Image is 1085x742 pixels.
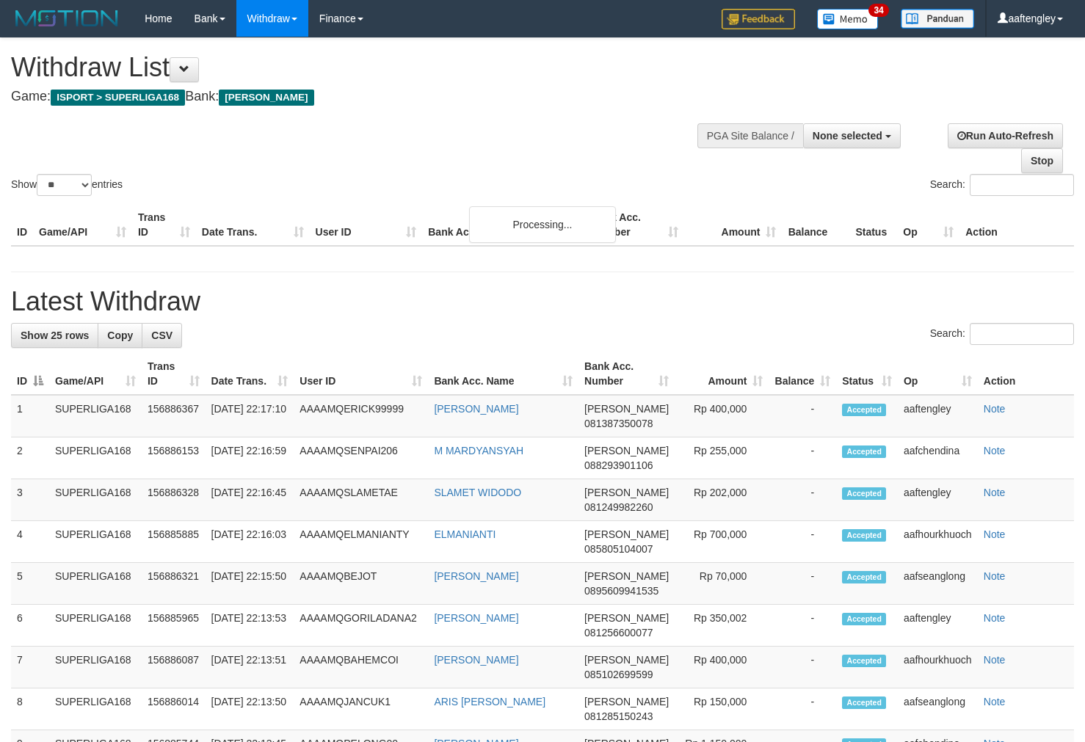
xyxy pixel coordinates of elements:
[984,696,1006,708] a: Note
[49,563,142,605] td: SUPERLIGA168
[898,437,978,479] td: aafchendina
[11,90,708,104] h4: Game: Bank:
[142,323,182,348] a: CSV
[959,204,1074,246] th: Action
[984,403,1006,415] a: Note
[984,612,1006,624] a: Note
[675,563,769,605] td: Rp 70,000
[49,605,142,647] td: SUPERLIGA168
[769,437,836,479] td: -
[206,479,294,521] td: [DATE] 22:16:45
[428,353,578,395] th: Bank Acc. Name: activate to sort column ascending
[206,647,294,688] td: [DATE] 22:13:51
[434,403,518,415] a: [PERSON_NAME]
[584,627,653,639] span: Copy 081256600077 to clipboard
[294,479,428,521] td: AAAAMQSLAMETAE
[142,479,206,521] td: 156886328
[142,647,206,688] td: 156886087
[584,696,669,708] span: [PERSON_NAME]
[584,459,653,471] span: Copy 088293901106 to clipboard
[842,613,886,625] span: Accepted
[49,479,142,521] td: SUPERLIGA168
[434,445,523,457] a: M MARDYANSYAH
[984,528,1006,540] a: Note
[434,487,521,498] a: SLAMET WIDODO
[722,9,795,29] img: Feedback.jpg
[578,353,675,395] th: Bank Acc. Number: activate to sort column ascending
[849,204,897,246] th: Status
[206,563,294,605] td: [DATE] 22:15:50
[803,123,901,148] button: None selected
[769,521,836,563] td: -
[769,688,836,730] td: -
[584,654,669,666] span: [PERSON_NAME]
[107,330,133,341] span: Copy
[11,323,98,348] a: Show 25 rows
[675,479,769,521] td: Rp 202,000
[294,437,428,479] td: AAAAMQSENPAI206
[151,330,173,341] span: CSV
[675,353,769,395] th: Amount: activate to sort column ascending
[434,696,545,708] a: ARIS [PERSON_NAME]
[49,521,142,563] td: SUPERLIGA168
[98,323,142,348] a: Copy
[294,353,428,395] th: User ID: activate to sort column ascending
[434,612,518,624] a: [PERSON_NAME]
[898,605,978,647] td: aaftengley
[930,174,1074,196] label: Search:
[868,4,888,17] span: 34
[132,204,196,246] th: Trans ID
[584,528,669,540] span: [PERSON_NAME]
[782,204,849,246] th: Balance
[898,521,978,563] td: aafhourkhuoch
[206,521,294,563] td: [DATE] 22:16:03
[836,353,898,395] th: Status: activate to sort column ascending
[769,395,836,437] td: -
[206,353,294,395] th: Date Trans.: activate to sort column ascending
[310,204,423,246] th: User ID
[434,528,496,540] a: ELMANIANTI
[584,570,669,582] span: [PERSON_NAME]
[206,605,294,647] td: [DATE] 22:13:53
[898,479,978,521] td: aaftengley
[675,437,769,479] td: Rp 255,000
[11,563,49,605] td: 5
[898,647,978,688] td: aafhourkhuoch
[901,9,974,29] img: panduan.png
[49,437,142,479] td: SUPERLIGA168
[11,353,49,395] th: ID: activate to sort column descending
[11,437,49,479] td: 2
[984,445,1006,457] a: Note
[842,404,886,416] span: Accepted
[584,612,669,624] span: [PERSON_NAME]
[842,655,886,667] span: Accepted
[469,206,616,243] div: Processing...
[584,543,653,555] span: Copy 085805104007 to clipboard
[584,501,653,513] span: Copy 081249982260 to clipboard
[984,570,1006,582] a: Note
[697,123,803,148] div: PGA Site Balance /
[294,647,428,688] td: AAAAMQBAHEMCOI
[11,521,49,563] td: 4
[294,688,428,730] td: AAAAMQJANCUK1
[898,563,978,605] td: aafseanglong
[675,688,769,730] td: Rp 150,000
[206,688,294,730] td: [DATE] 22:13:50
[11,479,49,521] td: 3
[206,437,294,479] td: [DATE] 22:16:59
[1021,148,1063,173] a: Stop
[970,323,1074,345] input: Search:
[584,403,669,415] span: [PERSON_NAME]
[142,353,206,395] th: Trans ID: activate to sort column ascending
[219,90,313,106] span: [PERSON_NAME]
[769,647,836,688] td: -
[294,605,428,647] td: AAAAMQGORILADANA2
[11,287,1074,316] h1: Latest Withdraw
[51,90,185,106] span: ISPORT > SUPERLIGA168
[294,521,428,563] td: AAAAMQELMANIANTY
[584,418,653,429] span: Copy 081387350078 to clipboard
[675,521,769,563] td: Rp 700,000
[675,647,769,688] td: Rp 400,000
[948,123,1063,148] a: Run Auto-Refresh
[769,563,836,605] td: -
